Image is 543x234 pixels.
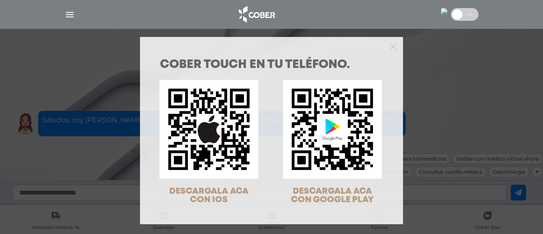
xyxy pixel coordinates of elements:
span: DESCARGALA ACA CON GOOGLE PLAY [291,187,374,204]
img: qr-code [283,80,382,179]
span: DESCARGALA ACA CON IOS [169,187,249,204]
img: qr-code [160,80,258,179]
h1: COBER TOUCH en tu teléfono. [160,59,383,71]
button: Close [390,42,396,50]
